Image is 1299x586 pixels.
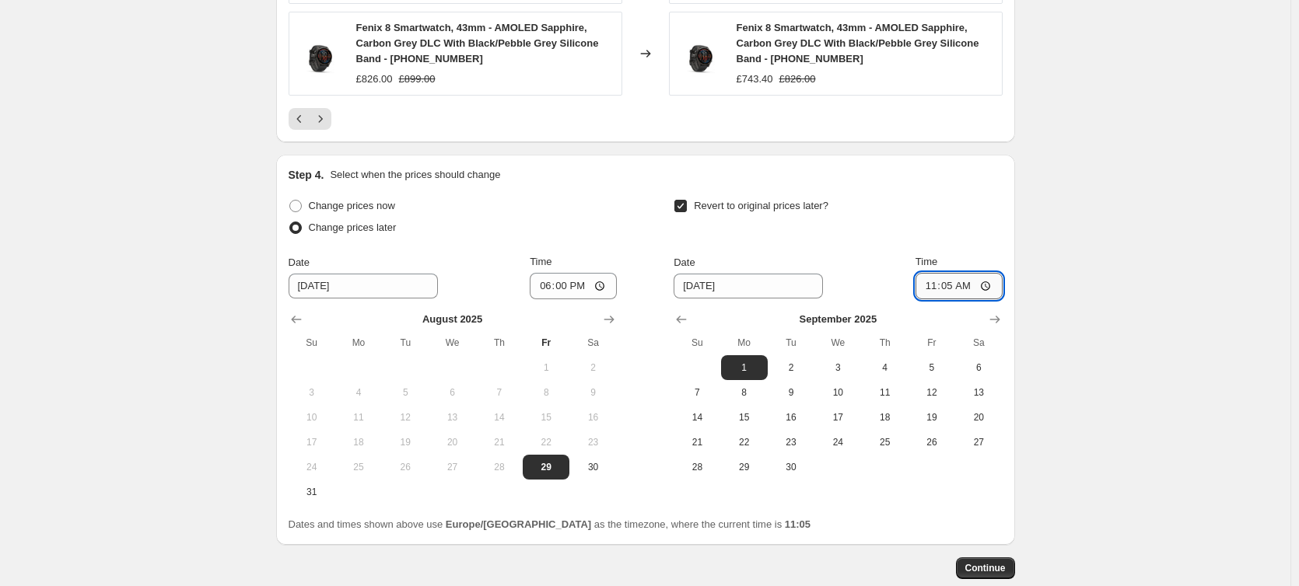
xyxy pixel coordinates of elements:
[680,337,714,349] span: Su
[482,436,516,448] span: 21
[674,330,720,355] th: Sunday
[774,337,808,349] span: Tu
[569,430,616,455] button: Saturday August 23 2025
[674,455,720,480] button: Sunday September 28 2025
[529,361,563,374] span: 1
[388,386,422,399] span: 5
[821,337,855,349] span: We
[768,355,814,380] button: Tuesday September 2 2025
[955,405,1002,430] button: Saturday September 20 2025
[523,455,569,480] button: Today Friday August 29 2025
[861,380,908,405] button: Thursday September 11 2025
[861,405,908,430] button: Thursday September 18 2025
[335,455,382,480] button: Monday August 25 2025
[569,380,616,405] button: Saturday August 9 2025
[529,436,563,448] span: 22
[330,167,500,183] p: Select when the prices should change
[335,380,382,405] button: Monday August 4 2025
[523,355,569,380] button: Friday August 1 2025
[955,355,1002,380] button: Saturday September 6 2025
[476,455,523,480] button: Thursday August 28 2025
[569,405,616,430] button: Saturday August 16 2025
[310,108,331,130] button: Next
[768,405,814,430] button: Tuesday September 16 2025
[482,461,516,473] span: 28
[737,72,773,87] div: £743.40
[523,405,569,430] button: Friday August 15 2025
[774,386,808,399] span: 9
[861,430,908,455] button: Thursday September 25 2025
[768,330,814,355] th: Tuesday
[435,337,469,349] span: We
[382,330,429,355] th: Tuesday
[678,30,724,77] img: Fenix8_43_HR_Carbon_Black_Front-right_0015_fenix8_wf_43_51mm_sapphire_carbongray_80x.jpg
[671,309,692,330] button: Show previous month, August 2025
[915,386,949,399] span: 12
[289,108,331,130] nav: Pagination
[961,337,996,349] span: Sa
[576,411,610,424] span: 16
[476,405,523,430] button: Thursday August 14 2025
[861,355,908,380] button: Thursday September 4 2025
[779,72,816,87] strike: £826.00
[295,461,329,473] span: 24
[955,380,1002,405] button: Saturday September 13 2025
[529,386,563,399] span: 8
[341,386,376,399] span: 4
[446,518,591,530] b: Europe/[GEOGRAPHIC_DATA]
[727,461,762,473] span: 29
[814,380,861,405] button: Wednesday September 10 2025
[721,430,768,455] button: Monday September 22 2025
[309,200,395,211] span: Change prices now
[529,461,563,473] span: 29
[915,361,949,374] span: 5
[721,455,768,480] button: Monday September 29 2025
[295,386,329,399] span: 3
[529,411,563,424] span: 15
[821,361,855,374] span: 3
[821,436,855,448] span: 24
[737,22,979,65] span: Fenix 8 Smartwatch, 43mm - AMOLED Sapphire, Carbon Grey DLC With Black/Pebble Grey Silicone Band ...
[821,411,855,424] span: 17
[955,430,1002,455] button: Saturday September 27 2025
[335,405,382,430] button: Monday August 11 2025
[289,518,811,530] span: Dates and times shown above use as the timezone, where the current time is
[727,361,762,374] span: 1
[674,405,720,430] button: Sunday September 14 2025
[909,355,955,380] button: Friday September 5 2025
[909,380,955,405] button: Friday September 12 2025
[814,355,861,380] button: Wednesday September 3 2025
[382,455,429,480] button: Tuesday August 26 2025
[297,30,344,77] img: Fenix8_43_HR_Carbon_Black_Front-right_0015_fenix8_wf_43_51mm_sapphire_carbongray_80x.jpg
[435,411,469,424] span: 13
[289,430,335,455] button: Sunday August 17 2025
[429,455,475,480] button: Wednesday August 27 2025
[694,200,828,211] span: Revert to original prices later?
[429,330,475,355] th: Wednesday
[341,461,376,473] span: 25
[341,411,376,424] span: 11
[388,461,422,473] span: 26
[768,430,814,455] button: Tuesday September 23 2025
[435,436,469,448] span: 20
[289,380,335,405] button: Sunday August 3 2025
[814,330,861,355] th: Wednesday
[821,386,855,399] span: 10
[289,405,335,430] button: Sunday August 10 2025
[984,309,1006,330] button: Show next month, October 2025
[915,337,949,349] span: Fr
[476,330,523,355] th: Thursday
[814,430,861,455] button: Wednesday September 24 2025
[774,411,808,424] span: 16
[867,361,902,374] span: 4
[335,430,382,455] button: Monday August 18 2025
[768,380,814,405] button: Tuesday September 9 2025
[909,430,955,455] button: Friday September 26 2025
[399,72,436,87] strike: £899.00
[523,330,569,355] th: Friday
[482,337,516,349] span: Th
[482,411,516,424] span: 14
[955,330,1002,355] th: Saturday
[916,273,1003,299] input: 12:00
[289,108,310,130] button: Previous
